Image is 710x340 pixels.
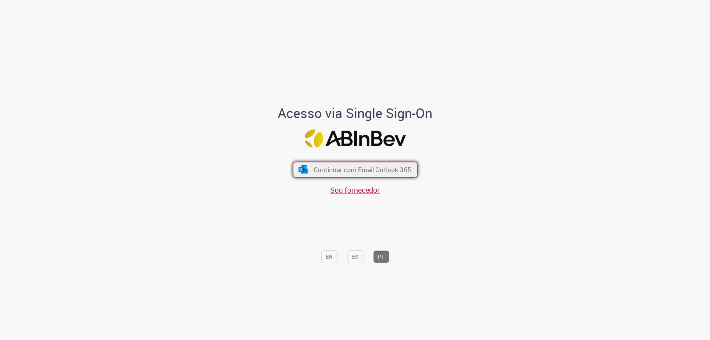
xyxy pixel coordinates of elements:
img: Logo ABInBev [304,129,406,148]
img: ícone Azure/Microsoft 360 [298,165,308,174]
button: ícone Azure/Microsoft 360 Continuar com Email Outlook 365 [293,162,417,178]
button: ES [347,250,363,263]
button: EN [321,250,337,263]
span: Continuar com Email Outlook 365 [313,165,411,174]
button: PT [373,250,389,263]
a: Sou fornecedor [330,185,380,195]
h1: Acesso via Single Sign-On [253,106,458,121]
